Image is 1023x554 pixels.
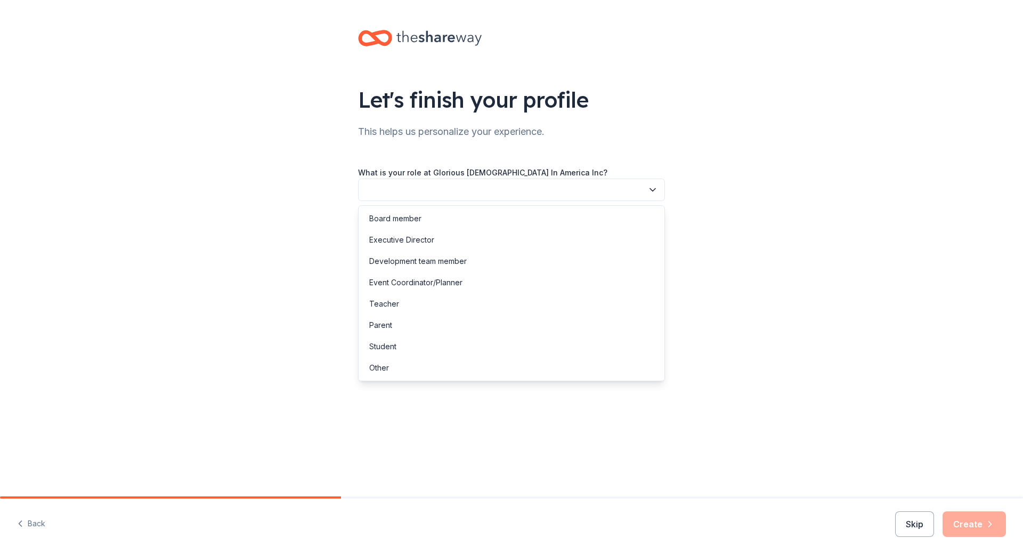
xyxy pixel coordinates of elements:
div: Development team member [369,255,467,268]
div: Other [369,362,389,374]
div: Parent [369,319,392,332]
div: Board member [369,212,421,225]
div: Student [369,340,396,353]
div: Executive Director [369,234,434,246]
div: Event Coordinator/Planner [369,276,462,289]
div: Teacher [369,298,399,310]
